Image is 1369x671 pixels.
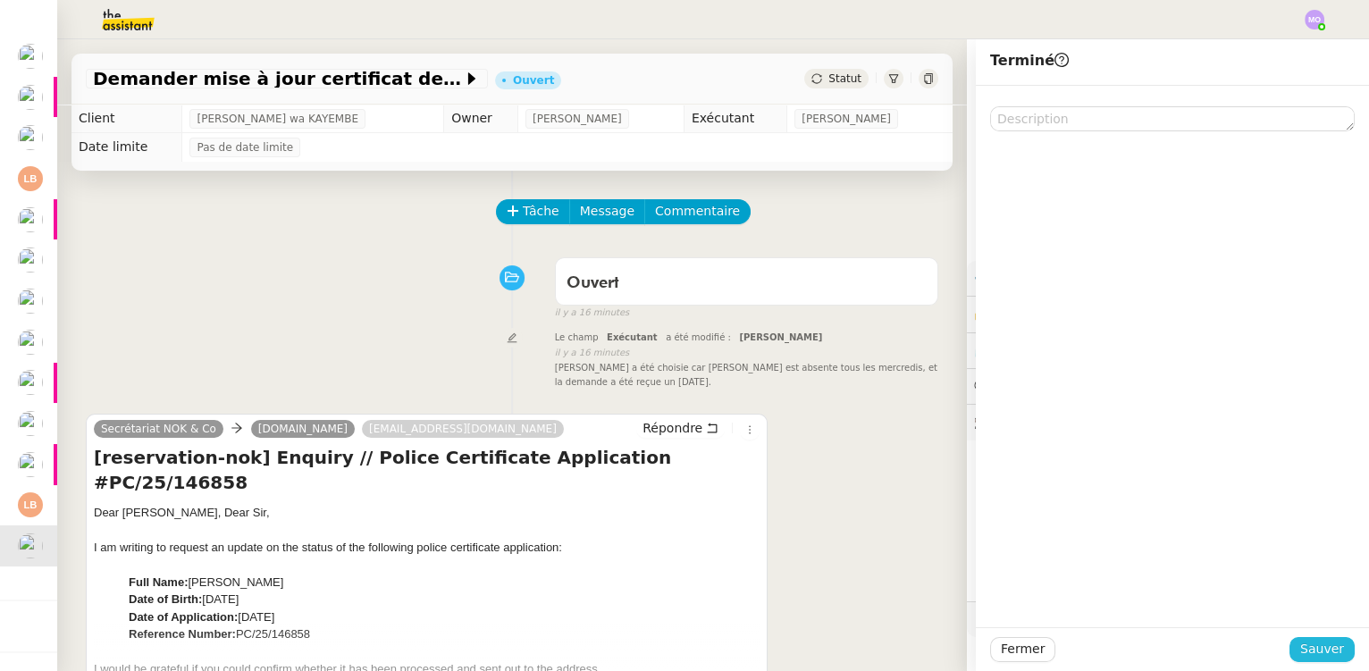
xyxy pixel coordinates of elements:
button: Sauver [1289,637,1355,662]
h4: [reservation-nok] Enquiry // Police Certificate Application #PC/25/146858 [94,445,760,495]
span: [PERSON_NAME] wa KAYEMBE [197,110,358,128]
span: Terminé [990,52,1069,69]
button: Message [569,199,645,224]
span: il y a 16 minutes [555,306,630,321]
img: users%2FfjlNmCTkLiVoA3HQjY3GA5JXGxb2%2Favatar%2Fstarofservice_97480retdsc0392.png [18,452,43,477]
span: [PERSON_NAME] [533,110,622,128]
span: Full Name: [129,575,188,589]
div: 🕵️Autres demandes en cours 14 [967,405,1369,440]
button: Répondre [636,418,725,438]
span: [PERSON_NAME] [802,110,891,128]
img: svg [18,166,43,191]
span: 🧴 [974,612,1029,626]
div: ⏲️Tâches 0:00 [967,333,1369,368]
img: users%2F47wLulqoDhMx0TTMwUcsFP5V2A23%2Favatar%2Fnokpict-removebg-preview-removebg-preview.png [18,533,43,558]
img: users%2FfjlNmCTkLiVoA3HQjY3GA5JXGxb2%2Favatar%2Fstarofservice_97480retdsc0392.png [18,207,43,232]
img: users%2FfjlNmCTkLiVoA3HQjY3GA5JXGxb2%2Favatar%2Fstarofservice_97480retdsc0392.png [18,289,43,314]
li: [DATE] [112,608,760,626]
img: users%2FfjlNmCTkLiVoA3HQjY3GA5JXGxb2%2Favatar%2Fstarofservice_97480retdsc0392.png [18,44,43,69]
a: Secrétariat NOK & Co [94,421,223,437]
span: ⏲️ [974,343,1097,357]
img: users%2FfjlNmCTkLiVoA3HQjY3GA5JXGxb2%2Favatar%2Fstarofservice_97480retdsc0392.png [18,411,43,436]
span: Date of Application: [129,610,238,624]
img: users%2FfjlNmCTkLiVoA3HQjY3GA5JXGxb2%2Favatar%2Fstarofservice_97480retdsc0392.png [18,247,43,273]
span: Message [580,201,634,222]
td: Exécutant [684,105,786,133]
span: 🔐 [974,304,1090,324]
div: Ouvert [513,75,554,86]
div: 🔐Données client [967,297,1369,331]
td: Owner [444,105,518,133]
div: I am writing to request an update on the status of the following police certificate application: [94,539,760,557]
span: Dear [PERSON_NAME], Dear Sir, [94,506,270,519]
span: Date of Birth: [129,592,202,606]
span: a été modifié : [666,332,731,342]
span: Fermer [1001,639,1045,659]
button: Tâche [496,199,570,224]
li: PC/25/146858 [112,625,760,643]
span: il y a 16 minutes [555,346,630,361]
span: Ouvert [567,275,619,291]
img: users%2F2TyHGbgGwwZcFhdWHiwf3arjzPD2%2Favatar%2F1545394186276.jpeg [18,125,43,150]
span: Commentaire [655,201,740,222]
div: ⚙️Procédures [967,261,1369,296]
span: ⚙️ [974,268,1067,289]
span: 🕵️ [974,415,1204,429]
img: users%2FfjlNmCTkLiVoA3HQjY3GA5JXGxb2%2Favatar%2Fstarofservice_97480retdsc0392.png [18,370,43,395]
a: [EMAIL_ADDRESS][DOMAIN_NAME] [362,421,564,437]
button: Commentaire [644,199,751,224]
img: svg [18,492,43,517]
a: [DOMAIN_NAME] [251,421,355,437]
span: Pas de date limite [197,138,293,156]
td: Date limite [71,133,182,162]
span: Sauver [1300,639,1344,659]
span: Demander mise à jour certificat de police [93,70,463,88]
span: 💬 [974,379,1088,393]
td: Client [71,105,182,133]
li: [PERSON_NAME] [112,574,760,591]
img: svg [1305,10,1324,29]
span: [PERSON_NAME] a été choisie car [PERSON_NAME] est absente tous les mercredis, et la demande a été... [555,363,937,388]
span: [PERSON_NAME] [739,332,822,342]
img: users%2FutyFSk64t3XkVZvBICD9ZGkOt3Y2%2Favatar%2F51cb3b97-3a78-460b-81db-202cf2efb2f3 [18,330,43,355]
span: Statut [828,72,861,85]
span: Le champ [555,332,599,342]
span: Exécutant [607,332,658,342]
div: 💬Commentaires [967,369,1369,404]
div: 🧴Autres [967,602,1369,637]
span: Reference Number: [129,627,236,641]
button: Fermer [990,637,1055,662]
img: users%2FfjlNmCTkLiVoA3HQjY3GA5JXGxb2%2Favatar%2Fstarofservice_97480retdsc0392.png [18,85,43,110]
span: Répondre [643,419,702,437]
span: Tâche [523,201,559,222]
li: [DATE] [112,591,760,608]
